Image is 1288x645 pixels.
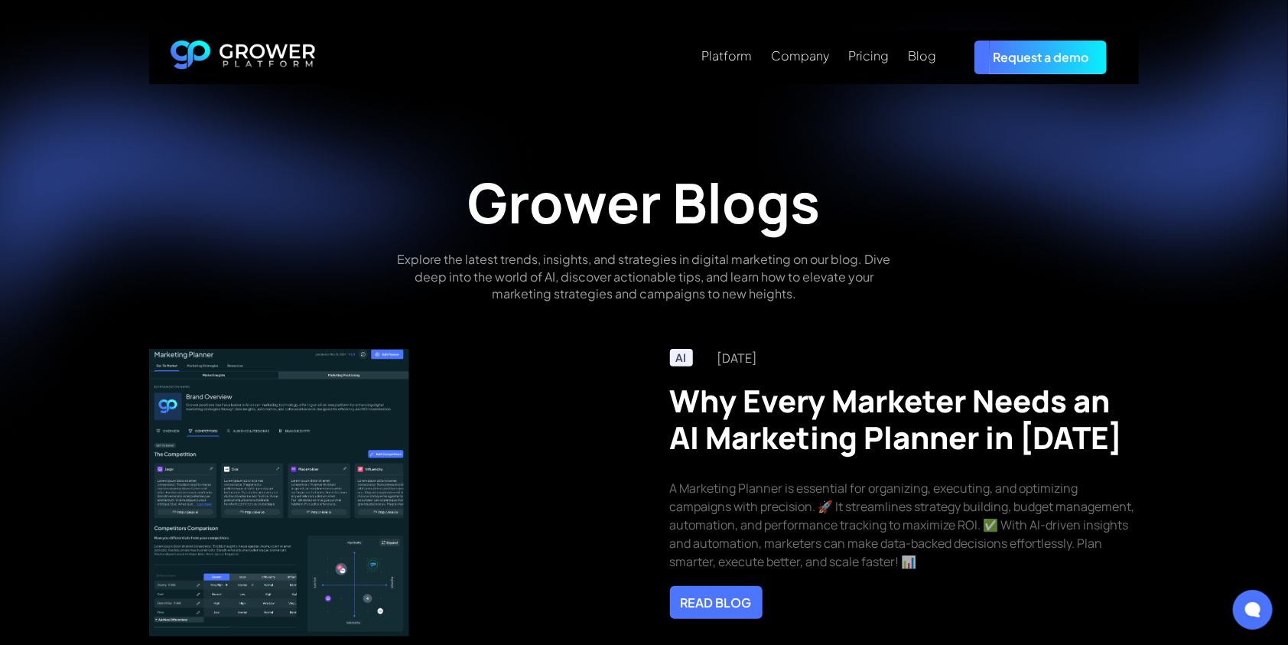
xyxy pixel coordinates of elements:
[848,47,889,65] a: Pricing
[396,251,893,302] p: Explore the latest trends, insights, and strategies in digital marketing on our blog. Dive deep i...
[149,170,1139,236] h1: Grower Blogs
[670,383,1140,456] h2: Why Every Marketer Needs an AI Marketing Planner in [DATE]
[848,48,889,63] div: Pricing
[701,48,752,63] div: Platform
[908,47,936,65] a: Blog
[676,351,687,364] div: AI
[908,48,936,63] div: Blog
[171,41,316,74] a: home
[670,586,763,619] a: READ BLOG
[717,349,758,367] div: [DATE]
[670,479,1140,571] p: A Marketing Planner is essential for organizing, executing, and optimizing campaigns with precisi...
[701,47,752,65] a: Platform
[771,48,829,63] div: Company
[974,41,1107,73] a: Request a demo
[771,47,829,65] a: Company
